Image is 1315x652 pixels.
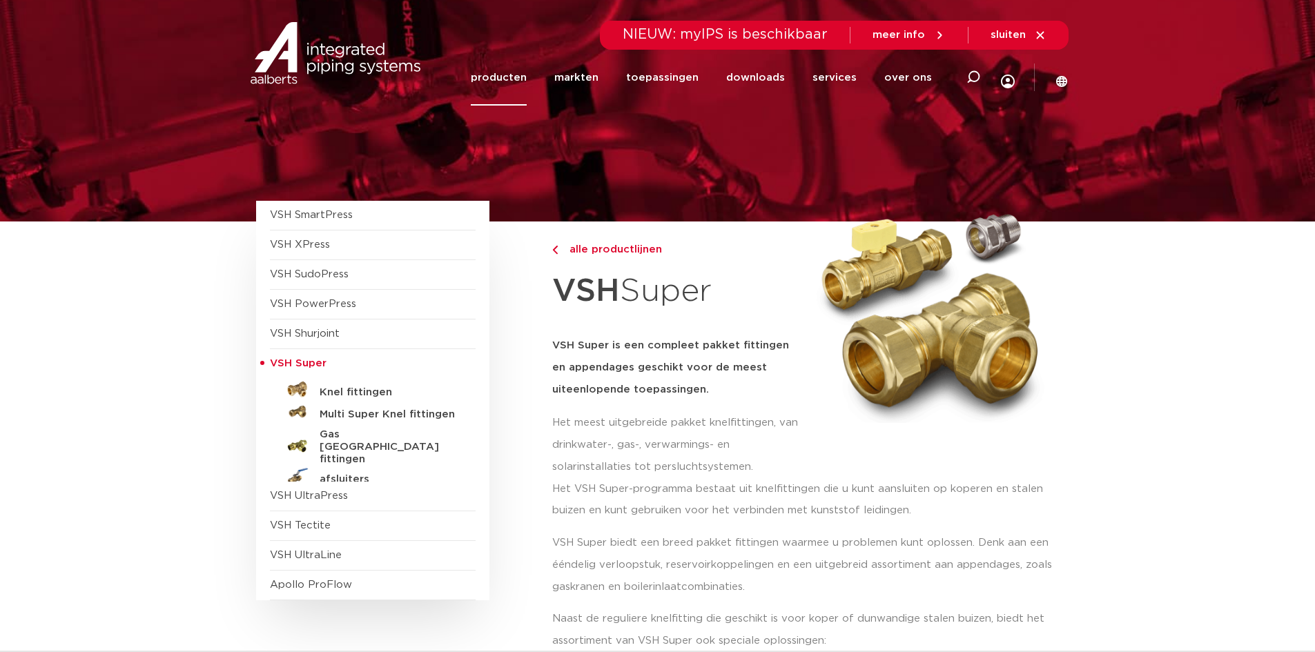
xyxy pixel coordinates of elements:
[552,275,620,307] strong: VSH
[873,30,925,40] span: meer info
[552,265,802,318] h1: Super
[471,50,527,106] a: producten
[270,401,476,423] a: Multi Super Knel fittingen
[873,29,946,41] a: meer info
[270,239,330,250] a: VSH XPress
[552,478,1060,522] p: Het VSH Super-programma bestaat uit knelfittingen die u kunt aansluiten op koperen en stalen buiz...
[626,50,699,106] a: toepassingen
[270,299,356,309] a: VSH PowerPress
[552,335,802,401] h5: VSH Super is een compleet pakket fittingen en appendages geschikt voor de meest uiteenlopende toe...
[270,358,327,368] span: VSH Super
[552,246,558,255] img: chevron-right.svg
[552,241,802,258] a: alle productlijnen
[552,608,1060,652] p: Naast de reguliere knelfitting die geschikt is voor koper of dunwandige stalen buizen, biedt het ...
[320,428,456,466] h5: Gas [GEOGRAPHIC_DATA] fittingen
[270,580,352,590] a: Apollo ProFlow
[552,532,1060,598] p: VSH Super biedt een breed pakket fittingen waarmee u problemen kunt oplossen. Denk aan een ééndel...
[270,269,349,279] a: VSH SudoPress
[270,520,331,531] a: VSH Tectite
[884,50,932,106] a: over ons
[320,408,456,421] h5: Multi Super Knel fittingen
[320,473,456,486] h5: afsluiters
[270,466,476,488] a: afsluiters
[270,491,348,501] a: VSH UltraPress
[320,386,456,399] h5: Knel fittingen
[991,29,1046,41] a: sluiten
[552,412,802,478] p: Het meest uitgebreide pakket knelfittingen, van drinkwater-, gas-, verwarmings- en solarinstallat...
[726,50,785,106] a: downloads
[554,50,598,106] a: markten
[623,28,828,41] span: NIEUW: myIPS is beschikbaar
[561,244,662,255] span: alle productlijnen
[270,423,476,466] a: Gas [GEOGRAPHIC_DATA] fittingen
[1001,46,1015,110] div: my IPS
[812,50,857,106] a: services
[270,328,340,339] a: VSH Shurjoint
[991,30,1026,40] span: sluiten
[471,50,932,106] nav: Menu
[270,210,353,220] a: VSH SmartPress
[270,379,476,401] a: Knel fittingen
[270,550,342,560] a: VSH UltraLine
